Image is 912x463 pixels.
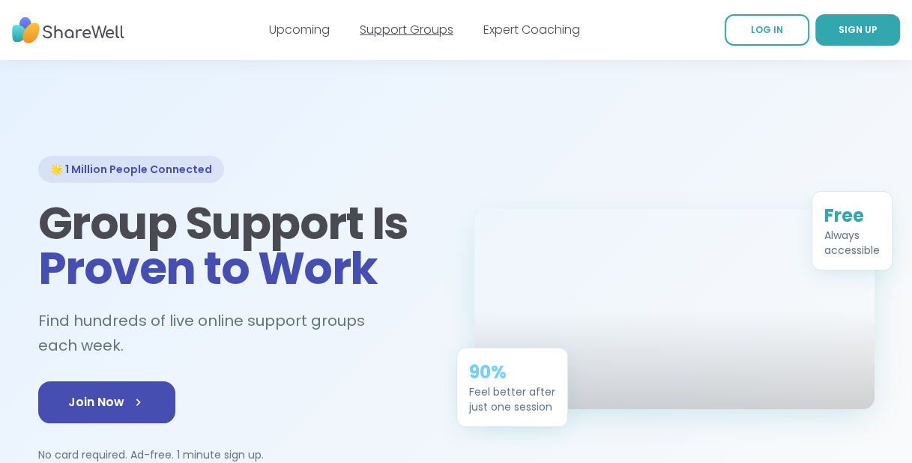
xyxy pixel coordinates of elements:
img: ShareWell Nav Logo [12,10,124,51]
h1: Group Support Is [38,201,438,291]
p: No card required. Ad-free. 1 minute sign up. [38,447,438,462]
a: Upcoming [269,21,330,38]
span: Proven to Work [38,237,378,300]
a: Support Groups [360,21,453,38]
div: 🌟 1 Million People Connected [38,156,224,183]
a: LOG IN [725,14,809,46]
span: SIGN UP [839,23,878,36]
div: Free [824,204,880,228]
span: LOG IN [751,23,783,36]
a: Expert Coaching [483,21,580,38]
div: Feel better after just one session [469,384,555,414]
span: Join Now [68,393,145,411]
div: 90% [469,360,555,384]
a: Join Now [38,381,175,423]
a: SIGN UP [815,14,900,46]
h2: Find hundreds of live online support groups each week. [38,309,438,357]
div: Always accessible [824,228,880,258]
